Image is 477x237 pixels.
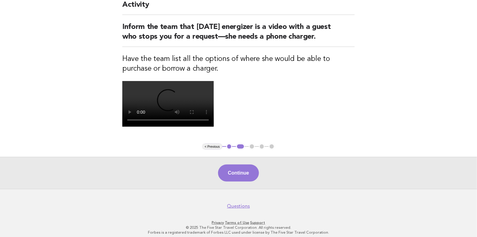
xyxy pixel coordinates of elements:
[236,143,245,150] button: 2
[212,221,224,225] a: Privacy
[225,221,249,225] a: Terms of Use
[122,54,355,74] h3: Have the team list all the options of where she would be able to purchase or borrow a charger.
[218,164,259,182] button: Continue
[226,143,232,150] button: 1
[227,203,250,209] a: Questions
[202,143,222,150] button: < Previous
[250,221,265,225] a: Support
[52,225,425,230] p: © 2025 The Five Star Travel Corporation. All rights reserved.
[122,22,355,47] h2: Inform the team that [DATE] energizer is a video with a guest who stops you for a request—she nee...
[52,230,425,235] p: Forbes is a registered trademark of Forbes LLC used under license by The Five Star Travel Corpora...
[52,220,425,225] p: · ·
